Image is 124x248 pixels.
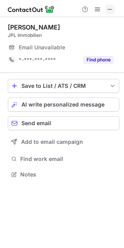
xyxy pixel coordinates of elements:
[21,139,83,145] span: Add to email campaign
[19,44,65,51] span: Email Unavailable
[8,5,55,14] img: ContactOut v5.3.10
[83,56,114,64] button: Reveal Button
[21,83,106,89] div: Save to List / ATS / CRM
[8,154,119,164] button: Find work email
[20,171,116,178] span: Notes
[21,120,51,126] span: Send email
[21,101,105,108] span: AI write personalized message
[20,155,116,162] span: Find work email
[8,98,119,112] button: AI write personalized message
[8,23,60,31] div: [PERSON_NAME]
[8,116,119,130] button: Send email
[8,79,119,93] button: save-profile-one-click
[8,135,119,149] button: Add to email campaign
[8,169,119,180] button: Notes
[8,32,119,39] div: JPL Immobilien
